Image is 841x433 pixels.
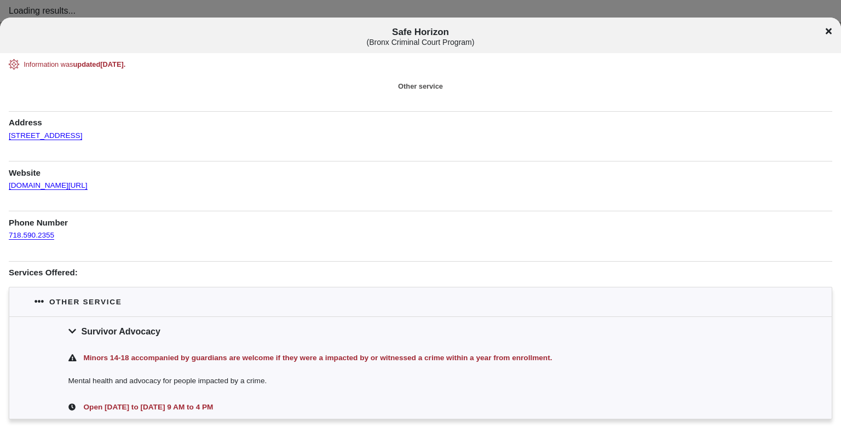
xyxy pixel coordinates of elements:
[9,316,832,346] div: Survivor Advocacy
[9,161,832,178] h1: Website
[9,222,54,240] a: 718.590.2355
[73,60,126,68] span: updated [DATE] .
[72,38,770,47] div: ( Bronx Criminal Court Program )
[72,27,770,47] span: Safe Horizon
[9,172,88,190] a: [DOMAIN_NAME][URL]
[9,111,832,129] h1: Address
[9,370,832,396] div: Mental health and advocacy for people impacted by a crime.
[49,296,122,308] div: Other service
[82,352,773,364] div: Minors 14-18 accompanied by guardians are welcome if they were a impacted by or witnessed a crime...
[24,59,817,70] div: Information was
[9,261,832,279] h1: Services Offered:
[82,401,773,413] div: Open [DATE] to [DATE] 9 AM to 4 PM
[9,211,832,228] h1: Phone Number
[9,123,82,140] a: [STREET_ADDRESS]
[9,81,832,91] div: Other service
